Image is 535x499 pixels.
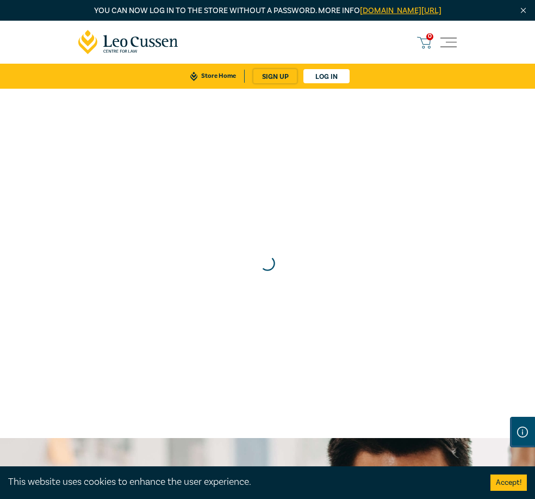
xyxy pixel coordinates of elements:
[360,5,441,16] a: [DOMAIN_NAME][URL]
[303,69,350,83] a: Log in
[440,34,457,51] button: Toggle navigation
[490,475,527,491] button: Accept cookies
[426,33,433,40] span: 0
[182,70,245,83] a: Store Home
[78,5,457,17] p: You can now log in to the store without a password. More info
[253,69,297,83] a: sign up
[519,6,528,15] img: Close
[517,427,528,438] img: Information Icon
[8,475,474,489] div: This website uses cookies to enhance the user experience.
